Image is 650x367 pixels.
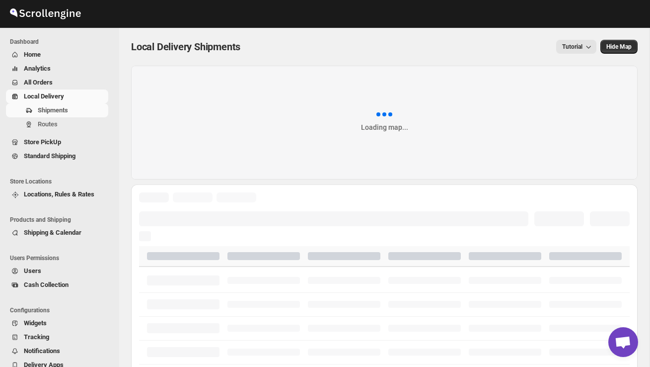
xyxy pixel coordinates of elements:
span: Widgets [24,319,47,327]
button: Analytics [6,62,108,76]
span: Cash Collection [24,281,69,288]
button: Tutorial [556,40,596,54]
div: Loading map... [361,122,408,132]
span: Home [24,51,41,58]
span: Products and Shipping [10,216,112,224]
button: Map action label [600,40,638,54]
span: Locations, Rules & Rates [24,190,94,198]
button: Widgets [6,316,108,330]
span: Hide Map [606,43,632,51]
span: Analytics [24,65,51,72]
button: Tracking [6,330,108,344]
span: Standard Shipping [24,152,75,160]
button: All Orders [6,76,108,90]
button: Users [6,264,108,278]
span: All Orders [24,79,53,86]
span: Notifications [24,347,60,355]
button: Routes [6,117,108,131]
span: Local Delivery Shipments [131,41,240,53]
button: Shipments [6,103,108,117]
button: Home [6,48,108,62]
span: Tracking [24,333,49,341]
span: Routes [38,120,58,128]
button: Notifications [6,344,108,358]
span: Users [24,267,41,275]
span: Shipments [38,106,68,114]
span: Store Locations [10,178,112,185]
span: Users Permissions [10,254,112,262]
span: Store PickUp [24,138,61,146]
span: Local Delivery [24,92,64,100]
span: Dashboard [10,38,112,46]
span: Configurations [10,306,112,314]
button: Locations, Rules & Rates [6,187,108,201]
button: Shipping & Calendar [6,226,108,240]
button: Cash Collection [6,278,108,292]
div: Open chat [608,327,638,357]
span: Tutorial [562,43,582,50]
span: Shipping & Calendar [24,229,81,236]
